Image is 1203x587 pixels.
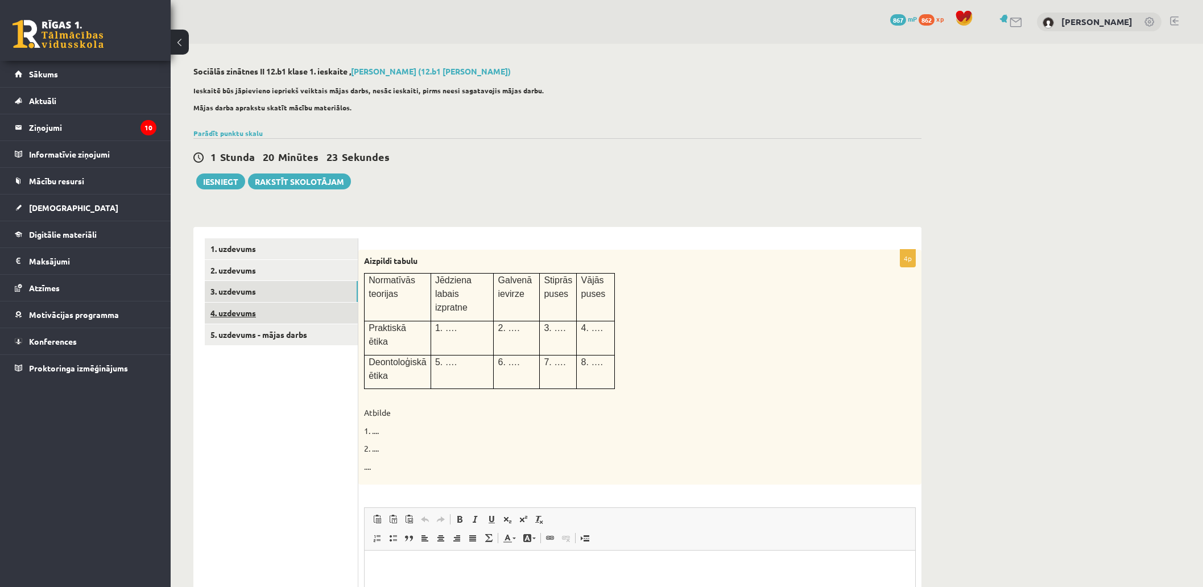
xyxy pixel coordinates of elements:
span: Konferences [29,336,77,346]
a: Вставить / удалить маркированный список [385,531,401,545]
span: Motivācijas programma [29,309,119,320]
a: Подстрочный индекс [499,512,515,527]
a: 862 xp [919,14,949,23]
strong: Aizpildi tabulu [364,255,417,266]
a: Математика [481,531,497,545]
a: [PERSON_NAME] [1061,16,1132,27]
a: Убрать форматирование [531,512,547,527]
a: Rakstīt skolotājam [248,173,351,189]
a: По ширине [465,531,481,545]
span: Stiprās puses [544,275,572,299]
a: Sākums [15,61,156,87]
a: Parādīt punktu skalu [193,129,263,138]
a: Mācību resursi [15,168,156,194]
a: Konferences [15,328,156,354]
legend: Maksājumi [29,248,156,274]
span: Digitālie materiāli [29,229,97,239]
span: Normatīvās teorijas [369,275,415,299]
strong: Ieskaitē būs jāpievieno iepriekš veiktais mājas darbs, nesāc ieskaiti, pirms neesi sagatavojis mā... [193,86,544,95]
a: По правому краю [449,531,465,545]
a: Цвет текста [499,531,519,545]
a: 1. uzdevums [205,238,358,259]
i: 10 [140,120,156,135]
a: Вставить (Ctrl+V) [369,512,385,527]
span: 2. …. [498,323,520,333]
a: 4. uzdevums [205,303,358,324]
span: 867 [890,14,906,26]
span: [DEMOGRAPHIC_DATA] [29,202,118,213]
span: 6. …. [498,357,520,367]
a: Цвет фона [519,531,539,545]
span: 862 [919,14,935,26]
span: Aktuāli [29,96,56,106]
span: Galvenā ievirze [498,275,532,299]
span: xp [936,14,944,23]
a: Proktoringa izmēģinājums [15,355,156,381]
a: 867 mP [890,14,917,23]
a: Вставить из Word [401,512,417,527]
span: Praktiskā ētika [369,323,406,346]
span: Vājās puses [581,275,606,299]
span: Stunda [220,150,255,163]
p: 4p [900,249,916,267]
strong: Mājas darba aprakstu skatīt mācību materiālos. [193,103,352,112]
span: 1. …. [435,323,457,333]
span: 3. …. [544,323,565,333]
a: Курсив (Ctrl+I) [468,512,483,527]
a: Надстрочный индекс [515,512,531,527]
a: 3. uzdevums [205,281,358,302]
a: Ziņojumi10 [15,114,156,140]
a: [PERSON_NAME] (12.b1 [PERSON_NAME]) [351,66,511,76]
p: 1. .... [364,425,859,437]
a: Вставить разрыв страницы для печати [577,531,593,545]
img: Anastasija Jukoviča [1043,17,1054,28]
span: Mācību resursi [29,176,84,186]
a: Rīgas 1. Tālmācības vidusskola [13,20,104,48]
a: Подчеркнутый (Ctrl+U) [483,512,499,527]
a: Digitālie materiāli [15,221,156,247]
a: 5. uzdevums - mājas darbs [205,324,358,345]
span: Sākums [29,69,58,79]
a: По центру [433,531,449,545]
span: 4. …. [581,323,603,333]
a: По левому краю [417,531,433,545]
a: Aktuāli [15,88,156,114]
a: Отменить (Ctrl+Z) [417,512,433,527]
span: Proktoringa izmēģinājums [29,363,128,373]
h2: Sociālās zinātnes II 12.b1 klase 1. ieskaite , [193,67,921,76]
a: Вставить/Редактировать ссылку (Ctrl+K) [542,531,558,545]
a: Цитата [401,531,417,545]
span: Deontoloģiskā ētika [369,357,426,381]
span: 23 [326,150,338,163]
span: 5. …. [435,357,457,367]
span: mP [908,14,917,23]
span: 7. …. [544,357,565,367]
span: Minūtes [278,150,319,163]
a: Motivācijas programma [15,301,156,328]
legend: Ziņojumi [29,114,156,140]
p: Atbilde [364,407,859,419]
p: .... [364,461,859,473]
a: Повторить (Ctrl+Y) [433,512,449,527]
span: 8. …. [581,357,603,367]
a: Вставить только текст (Ctrl+Shift+V) [385,512,401,527]
span: Jēdziena labais izpratne [435,275,472,312]
a: Informatīvie ziņojumi [15,141,156,167]
a: Atzīmes [15,275,156,301]
a: Убрать ссылку [558,531,574,545]
a: 2. uzdevums [205,260,358,281]
a: Maksājumi [15,248,156,274]
legend: Informatīvie ziņojumi [29,141,156,167]
span: 20 [263,150,274,163]
p: 2. .... [364,443,859,454]
button: Iesniegt [196,173,245,189]
a: Вставить / удалить нумерованный список [369,531,385,545]
span: Atzīmes [29,283,60,293]
a: Полужирный (Ctrl+B) [452,512,468,527]
body: Визуальный текстовый редактор, wiswyg-editor-user-answer-47433799671580 [11,11,539,23]
a: [DEMOGRAPHIC_DATA] [15,195,156,221]
span: 1 [210,150,216,163]
span: Sekundes [342,150,390,163]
